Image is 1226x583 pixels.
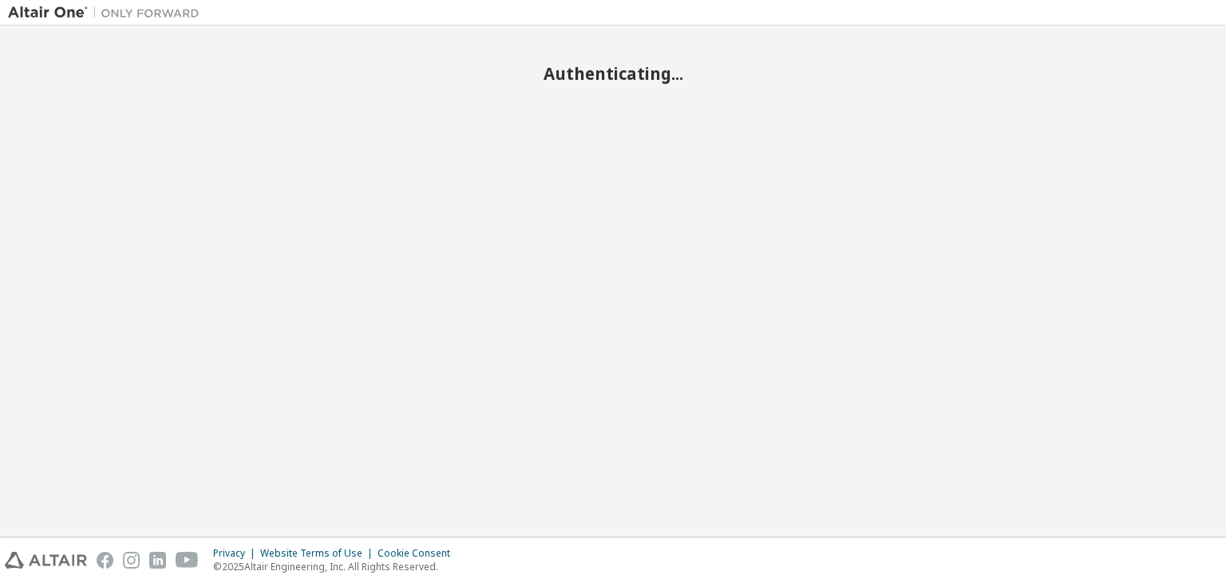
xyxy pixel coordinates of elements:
[5,552,87,569] img: altair_logo.svg
[213,560,460,573] p: © 2025 Altair Engineering, Inc. All Rights Reserved.
[97,552,113,569] img: facebook.svg
[8,63,1218,84] h2: Authenticating...
[378,547,460,560] div: Cookie Consent
[176,552,199,569] img: youtube.svg
[260,547,378,560] div: Website Terms of Use
[123,552,140,569] img: instagram.svg
[8,5,208,21] img: Altair One
[149,552,166,569] img: linkedin.svg
[213,547,260,560] div: Privacy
